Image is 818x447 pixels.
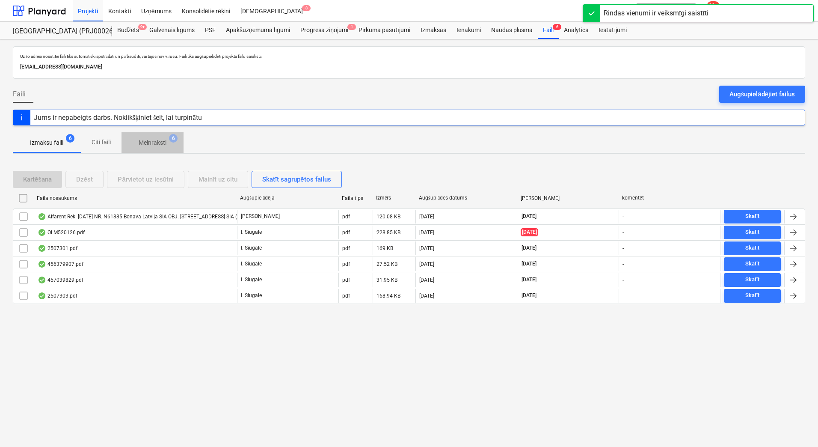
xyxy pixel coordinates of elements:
[241,244,262,252] p: I. Siugale
[419,277,434,283] div: [DATE]
[38,213,46,220] div: OCR pabeigts
[376,293,400,299] div: 168.94 KB
[724,210,781,223] button: Skatīt
[376,277,397,283] div: 31.95 KB
[169,134,178,143] span: 6
[521,260,537,268] span: [DATE]
[622,293,624,299] div: -
[419,229,434,235] div: [DATE]
[38,213,297,220] div: Alfarent Rek. [DATE] NR. N61885 Bonava Latvija SIA OBJ. [STREET_ADDRESS] SIA ([GEOGRAPHIC_DATA]).pdf
[252,171,342,188] button: Skatīt sagrupētos failus
[419,214,434,220] div: [DATE]
[38,261,46,268] div: OCR pabeigts
[745,291,760,301] div: Skatīt
[521,244,537,252] span: [DATE]
[622,245,624,251] div: -
[419,293,434,299] div: [DATE]
[38,277,83,283] div: 457039829.pdf
[38,229,46,236] div: OCR pabeigts
[415,22,451,39] a: Izmaksas
[144,22,200,39] a: Galvenais līgums
[745,227,760,237] div: Skatīt
[521,276,537,283] span: [DATE]
[138,24,147,30] span: 9+
[553,24,561,30] span: 6
[521,228,538,236] span: [DATE]
[30,138,63,147] p: Izmaksu faili
[342,293,350,299] div: pdf
[302,5,311,11] span: 8
[240,195,335,201] div: Augšupielādēja
[622,261,624,267] div: -
[419,245,434,251] div: [DATE]
[38,292,77,299] div: 2507303.pdf
[745,243,760,253] div: Skatīt
[37,195,233,201] div: Faila nosaukums
[419,195,514,201] div: Augšuplādes datums
[139,138,166,147] p: Melnraksti
[342,277,350,283] div: pdf
[724,273,781,287] button: Skatīt
[347,24,356,30] span: 1
[593,22,632,39] a: Iestatījumi
[353,22,415,39] div: Pirkuma pasūtījumi
[66,134,74,143] span: 6
[342,195,369,201] div: Faila tips
[729,89,795,100] div: Augšupielādējiet failus
[376,195,412,201] div: Izmērs
[262,174,331,185] div: Skatīt sagrupētos failus
[38,229,85,236] div: OLM520126.pdf
[38,261,83,268] div: 456379907.pdf
[295,22,353,39] div: Progresa ziņojumi
[342,245,350,251] div: pdf
[241,276,262,283] p: I. Siugale
[342,261,350,267] div: pdf
[745,275,760,285] div: Skatīt
[13,89,26,99] span: Faili
[451,22,486,39] a: Ienākumi
[745,212,760,221] div: Skatīt
[38,292,46,299] div: OCR pabeigts
[295,22,353,39] a: Progresa ziņojumi1
[775,406,818,447] iframe: Chat Widget
[604,8,708,18] div: Rindas vienumi ir veiksmīgi saistīti
[342,214,350,220] div: pdf
[112,22,144,39] a: Budžets9+
[241,229,262,236] p: I. Siugale
[376,229,400,235] div: 228.85 KB
[559,22,593,39] a: Analytics
[521,195,616,201] div: [PERSON_NAME]
[486,22,538,39] a: Naudas plūsma
[112,22,144,39] div: Budžets
[38,245,77,252] div: 2507301.pdf
[376,245,393,251] div: 169 KB
[538,22,559,39] div: Faili
[724,226,781,239] button: Skatīt
[221,22,295,39] a: Apakšuzņēmuma līgumi
[745,259,760,269] div: Skatīt
[20,63,798,72] p: [EMAIL_ADDRESS][DOMAIN_NAME]
[622,214,624,220] div: -
[342,229,350,235] div: pdf
[724,241,781,255] button: Skatīt
[419,261,434,267] div: [DATE]
[200,22,221,39] a: PSF
[376,214,400,220] div: 120.08 KB
[622,277,624,283] div: -
[241,292,262,299] p: I. Siugale
[521,213,537,220] span: [DATE]
[538,22,559,39] a: Faili6
[622,229,624,235] div: -
[724,257,781,271] button: Skatīt
[91,138,111,147] p: Citi faili
[38,277,46,283] div: OCR pabeigts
